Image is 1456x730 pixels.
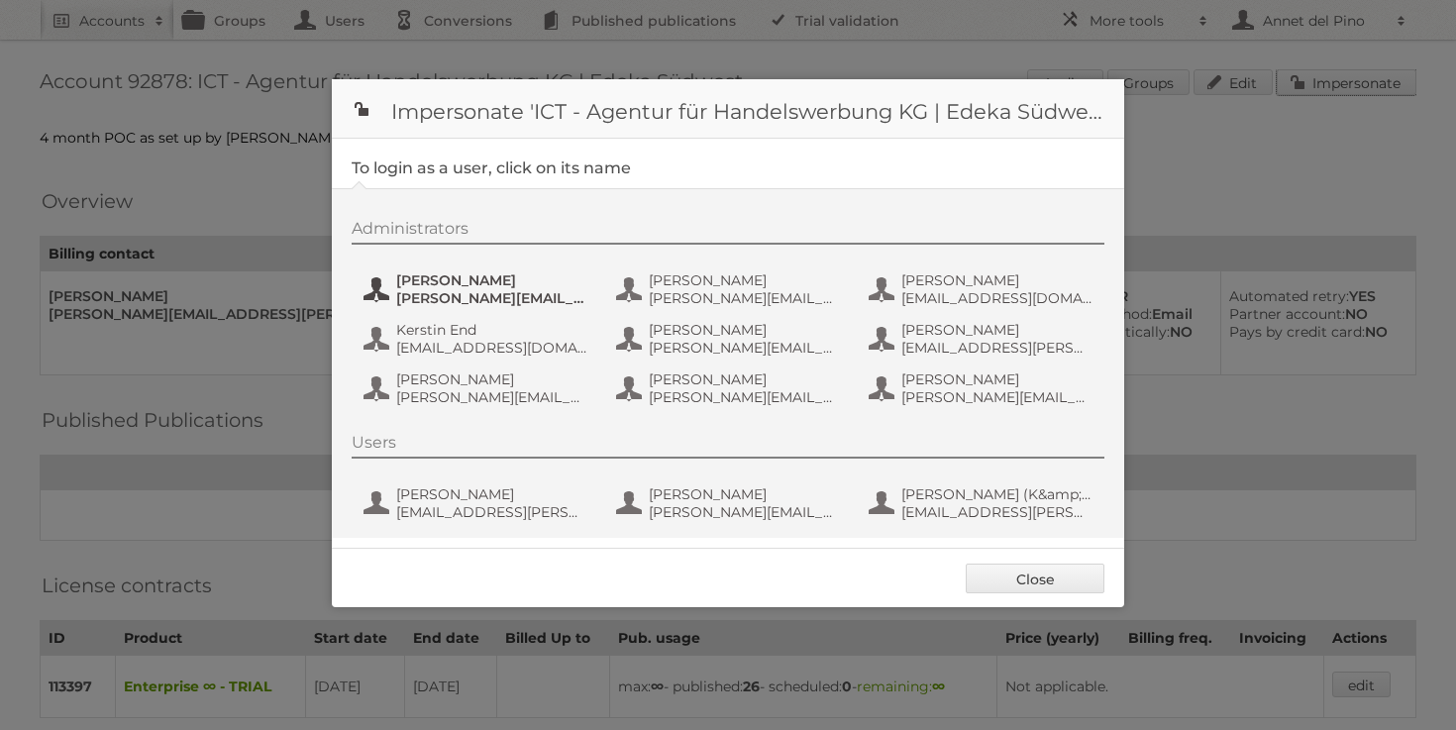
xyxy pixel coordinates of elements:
[649,485,841,503] span: [PERSON_NAME]
[867,483,1099,523] button: [PERSON_NAME] (K&amp;D) [EMAIL_ADDRESS][PERSON_NAME][DOMAIN_NAME]
[901,339,1093,357] span: [EMAIL_ADDRESS][PERSON_NAME][DOMAIN_NAME]
[867,269,1099,309] button: [PERSON_NAME] [EMAIL_ADDRESS][DOMAIN_NAME]
[352,158,631,177] legend: To login as a user, click on its name
[901,503,1093,521] span: [EMAIL_ADDRESS][PERSON_NAME][DOMAIN_NAME]
[901,321,1093,339] span: [PERSON_NAME]
[362,483,594,523] button: [PERSON_NAME] [EMAIL_ADDRESS][PERSON_NAME][DOMAIN_NAME]
[901,388,1093,406] span: [PERSON_NAME][EMAIL_ADDRESS][PERSON_NAME][DOMAIN_NAME]
[362,368,594,408] button: [PERSON_NAME] [PERSON_NAME][EMAIL_ADDRESS][PERSON_NAME][DOMAIN_NAME]
[396,271,588,289] span: [PERSON_NAME]
[649,271,841,289] span: [PERSON_NAME]
[396,321,588,339] span: Kerstin End
[396,370,588,388] span: [PERSON_NAME]
[966,564,1104,593] a: Close
[352,219,1104,245] div: Administrators
[901,370,1093,388] span: [PERSON_NAME]
[649,370,841,388] span: [PERSON_NAME]
[649,388,841,406] span: [PERSON_NAME][EMAIL_ADDRESS][PERSON_NAME][DOMAIN_NAME]
[332,79,1124,139] h1: Impersonate 'ICT - Agentur für Handelswerbung KG | Edeka Südwest'
[649,503,841,521] span: [PERSON_NAME][EMAIL_ADDRESS][PERSON_NAME][DOMAIN_NAME]
[649,289,841,307] span: [PERSON_NAME][EMAIL_ADDRESS][PERSON_NAME][DOMAIN_NAME]
[614,368,847,408] button: [PERSON_NAME] [PERSON_NAME][EMAIL_ADDRESS][PERSON_NAME][DOMAIN_NAME]
[362,319,594,359] button: Kerstin End [EMAIL_ADDRESS][DOMAIN_NAME]
[614,269,847,309] button: [PERSON_NAME] [PERSON_NAME][EMAIL_ADDRESS][PERSON_NAME][DOMAIN_NAME]
[352,433,1104,459] div: Users
[901,289,1093,307] span: [EMAIL_ADDRESS][DOMAIN_NAME]
[901,485,1093,503] span: [PERSON_NAME] (K&amp;D)
[396,388,588,406] span: [PERSON_NAME][EMAIL_ADDRESS][PERSON_NAME][DOMAIN_NAME]
[649,321,841,339] span: [PERSON_NAME]
[396,289,588,307] span: [PERSON_NAME][EMAIL_ADDRESS][PERSON_NAME][DOMAIN_NAME]
[649,339,841,357] span: [PERSON_NAME][EMAIL_ADDRESS][PERSON_NAME][DOMAIN_NAME]
[396,485,588,503] span: [PERSON_NAME]
[867,368,1099,408] button: [PERSON_NAME] [PERSON_NAME][EMAIL_ADDRESS][PERSON_NAME][DOMAIN_NAME]
[396,339,588,357] span: [EMAIL_ADDRESS][DOMAIN_NAME]
[614,319,847,359] button: [PERSON_NAME] [PERSON_NAME][EMAIL_ADDRESS][PERSON_NAME][DOMAIN_NAME]
[867,319,1099,359] button: [PERSON_NAME] [EMAIL_ADDRESS][PERSON_NAME][DOMAIN_NAME]
[396,503,588,521] span: [EMAIL_ADDRESS][PERSON_NAME][DOMAIN_NAME]
[614,483,847,523] button: [PERSON_NAME] [PERSON_NAME][EMAIL_ADDRESS][PERSON_NAME][DOMAIN_NAME]
[901,271,1093,289] span: [PERSON_NAME]
[362,269,594,309] button: [PERSON_NAME] [PERSON_NAME][EMAIL_ADDRESS][PERSON_NAME][DOMAIN_NAME]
